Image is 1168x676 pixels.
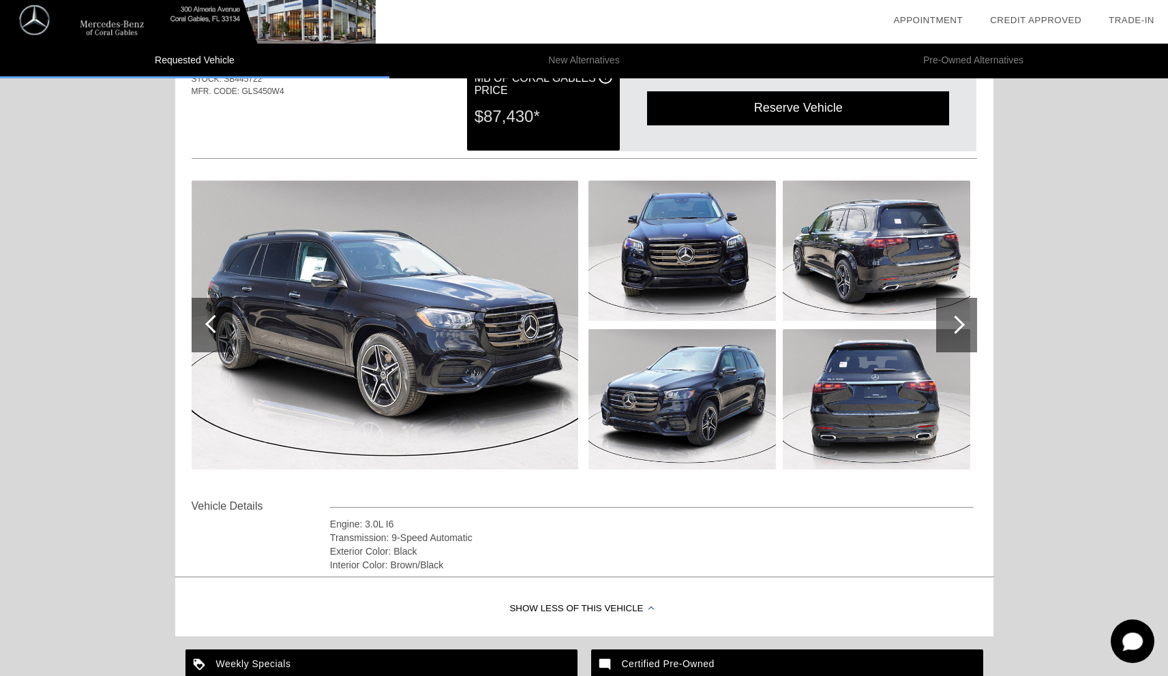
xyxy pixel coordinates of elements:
[192,118,977,140] div: Quoted on [DATE] 1:20:41 PM
[475,99,612,134] div: $87,430*
[330,558,974,572] div: Interior Color: Brown/Black
[389,44,779,78] li: New Alternatives
[192,87,240,96] span: MFR. CODE:
[588,329,776,470] img: image.aspx
[990,15,1081,25] a: Credit Approved
[330,531,974,544] div: Transmission: 9-Speed Automatic
[1109,15,1154,25] a: Trade-In
[783,329,970,470] img: image.aspx
[330,544,974,558] div: Exterior Color: Black
[779,44,1168,78] li: Pre-Owned Alternatives
[192,181,578,470] img: image.aspx
[647,91,949,125] div: Reserve Vehicle
[1111,619,1154,663] button: Toggle Chat Window
[893,15,963,25] a: Appointment
[783,181,970,321] img: image.aspx
[330,517,974,531] div: Engine: 3.0L I6
[1111,619,1154,663] svg: Start Chat
[588,181,776,321] img: image.aspx
[192,498,330,514] div: Vehicle Details
[242,87,284,96] span: GLS450W4
[175,582,993,636] div: Show Less of this Vehicle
